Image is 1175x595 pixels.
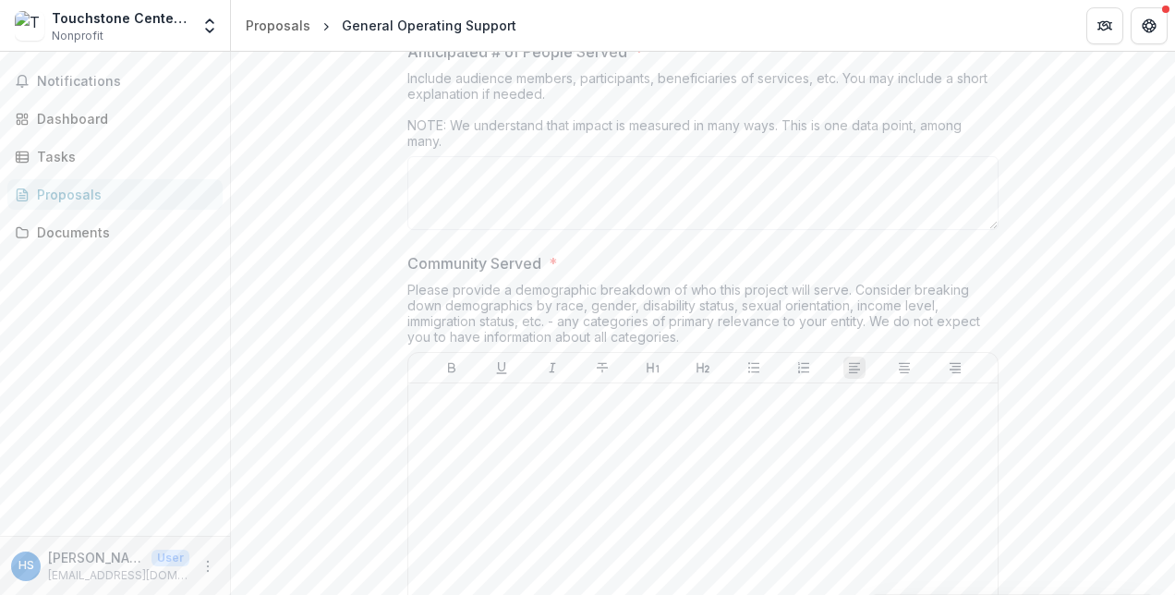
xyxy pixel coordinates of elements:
[238,12,524,39] nav: breadcrumb
[793,357,815,379] button: Ordered List
[15,11,44,41] img: Touchstone Center for Crafts
[893,357,915,379] button: Align Center
[692,357,714,379] button: Heading 2
[37,223,208,242] div: Documents
[407,70,999,156] div: Include audience members, participants, beneficiaries of services, etc. You may include a short e...
[151,550,189,566] p: User
[407,282,999,352] div: Please provide a demographic breakdown of who this project will serve. Consider breaking down dem...
[843,357,866,379] button: Align Left
[642,357,664,379] button: Heading 1
[491,357,513,379] button: Underline
[7,179,223,210] a: Proposals
[407,252,541,274] p: Community Served
[197,555,219,577] button: More
[48,567,189,584] p: [EMAIL_ADDRESS][DOMAIN_NAME]
[18,560,34,572] div: Heather Sage
[541,357,563,379] button: Italicize
[7,103,223,134] a: Dashboard
[7,67,223,96] button: Notifications
[7,217,223,248] a: Documents
[1131,7,1168,44] button: Get Help
[52,8,189,28] div: Touchstone Center for Crafts
[944,357,966,379] button: Align Right
[37,109,208,128] div: Dashboard
[37,185,208,204] div: Proposals
[441,357,463,379] button: Bold
[246,16,310,35] div: Proposals
[591,357,613,379] button: Strike
[1086,7,1123,44] button: Partners
[197,7,223,44] button: Open entity switcher
[238,12,318,39] a: Proposals
[52,28,103,44] span: Nonprofit
[7,141,223,172] a: Tasks
[37,74,215,90] span: Notifications
[37,147,208,166] div: Tasks
[48,548,144,567] p: [PERSON_NAME]
[743,357,765,379] button: Bullet List
[342,16,516,35] div: General Operating Support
